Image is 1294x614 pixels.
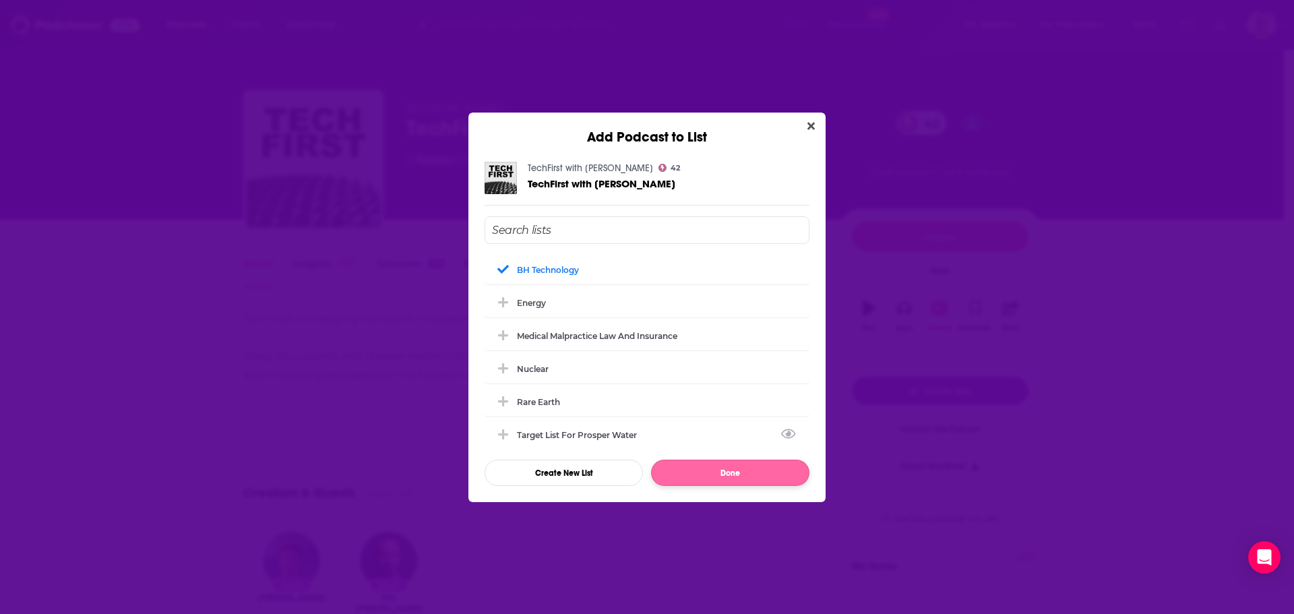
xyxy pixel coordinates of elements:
div: Medical Malpractice law and insurance [517,331,677,341]
button: Close [802,118,820,135]
div: Add Podcast To List [485,216,809,486]
div: Nuclear [485,354,809,383]
div: Rare Earth [485,387,809,417]
span: TechFirst with [PERSON_NAME] [528,177,675,190]
a: TechFirst with John Koetsier [528,178,675,189]
div: Nuclear [517,364,549,374]
a: 42 [658,164,680,172]
div: Target list for Prosper Water [517,430,645,440]
span: 42 [671,165,680,171]
div: Energy [485,288,809,317]
a: TechFirst with John Koetsier [528,162,653,174]
div: Medical Malpractice law and insurance [485,321,809,350]
div: Energy [517,298,546,308]
button: Create New List [485,460,643,486]
div: Target list for Prosper Water [485,420,809,450]
img: TechFirst with John Koetsier [485,162,517,194]
div: Rare Earth [517,397,560,407]
button: Done [651,460,809,486]
div: BH Technology [517,265,579,275]
div: Add Podcast to List [468,113,826,146]
input: Search lists [485,216,809,244]
div: BH Technology [485,255,809,284]
button: View Link [637,437,645,439]
div: Open Intercom Messenger [1248,541,1281,574]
